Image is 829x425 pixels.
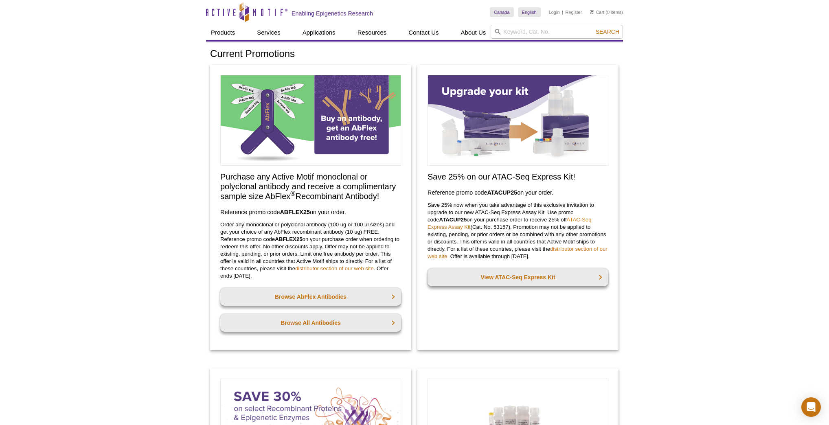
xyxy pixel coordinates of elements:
strong: ABFLEX25 [280,209,310,215]
strong: ATACUP25 [487,189,517,196]
a: Canada [490,7,514,17]
a: distributor section of our web site [295,265,374,272]
strong: ATACUP25 [439,217,467,223]
input: Keyword, Cat. No. [491,25,623,39]
a: Products [206,25,240,40]
img: Free Sample Size AbFlex Antibody [220,75,401,166]
a: Applications [298,25,340,40]
a: Services [252,25,285,40]
a: English [518,7,541,17]
div: Open Intercom Messenger [801,397,821,417]
h2: Enabling Epigenetics Research [292,10,373,17]
button: Search [593,28,622,35]
a: Contact Us [404,25,443,40]
a: distributor section of our web site [428,246,607,259]
h3: Reference promo code on your order. [220,207,401,217]
h2: Purchase any Active Motif monoclonal or polyclonal antibody and receive a complimentary sample si... [220,172,401,201]
a: Register [565,9,582,15]
li: | [562,7,563,17]
sup: ® [290,190,295,198]
a: Login [549,9,560,15]
img: Save on ATAC-Seq Express Assay Kit [428,75,608,166]
img: Your Cart [590,10,594,14]
a: Cart [590,9,604,15]
strong: ABFLEX25 [275,236,302,242]
h2: Save 25% on our ATAC-Seq Express Kit! [428,172,608,182]
p: Save 25% now when you take advantage of this exclusive invitation to upgrade to our new ATAC-Seq ... [428,202,608,260]
a: Browse AbFlex Antibodies [220,288,401,306]
p: Order any monoclonal or polyclonal antibody (100 ug or 100 ul sizes) and get your choice of any A... [220,221,401,280]
h3: Reference promo code on your order. [428,188,608,197]
a: Resources [353,25,392,40]
a: Browse All Antibodies [220,314,401,332]
h1: Current Promotions [210,48,619,60]
a: View ATAC-Seq Express Kit [428,268,608,286]
span: Search [596,28,619,35]
a: About Us [456,25,491,40]
li: (0 items) [590,7,623,17]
